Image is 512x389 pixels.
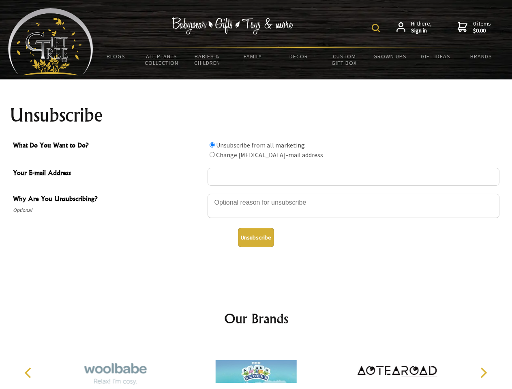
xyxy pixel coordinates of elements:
[8,8,93,75] img: Babyware - Gifts - Toys and more...
[13,205,204,215] span: Optional
[13,168,204,180] span: Your E-mail Address
[93,48,139,65] a: BLOGS
[276,48,321,65] a: Decor
[13,140,204,152] span: What Do You Want to Do?
[458,48,504,65] a: Brands
[411,27,432,34] strong: Sign in
[216,141,305,149] label: Unsubscribe from all marketing
[16,309,496,328] h2: Our Brands
[413,48,458,65] a: Gift Ideas
[396,20,432,34] a: Hi there,Sign in
[139,48,185,71] a: All Plants Collection
[474,364,492,382] button: Next
[208,168,499,186] input: Your E-mail Address
[13,194,204,205] span: Why Are You Unsubscribing?
[367,48,413,65] a: Grown Ups
[210,152,215,157] input: What Do You Want to Do?
[411,20,432,34] span: Hi there,
[473,27,491,34] strong: $0.00
[210,142,215,147] input: What Do You Want to Do?
[172,17,293,34] img: Babywear - Gifts - Toys & more
[372,24,380,32] img: product search
[208,194,499,218] textarea: Why Are You Unsubscribing?
[20,364,38,382] button: Previous
[321,48,367,71] a: Custom Gift Box
[10,105,503,125] h1: Unsubscribe
[238,228,274,247] button: Unsubscribe
[458,20,491,34] a: 0 items$0.00
[216,151,323,159] label: Change [MEDICAL_DATA]-mail address
[230,48,276,65] a: Family
[473,20,491,34] span: 0 items
[184,48,230,71] a: Babies & Children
